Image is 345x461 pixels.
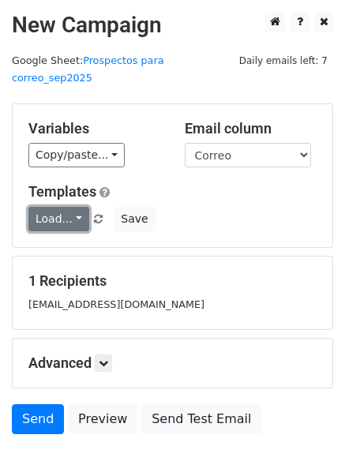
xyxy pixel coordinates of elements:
a: Templates [28,183,96,200]
a: Preview [68,404,137,434]
h5: Email column [185,120,317,137]
h5: Variables [28,120,161,137]
span: Daily emails left: 7 [234,52,333,69]
a: Send Test Email [141,404,261,434]
h5: Advanced [28,354,317,372]
a: Load... [28,207,89,231]
a: Daily emails left: 7 [234,54,333,66]
h5: 1 Recipients [28,272,317,290]
small: Google Sheet: [12,54,163,84]
button: Save [114,207,155,231]
a: Copy/paste... [28,143,125,167]
a: Send [12,404,64,434]
h2: New Campaign [12,12,333,39]
iframe: Chat Widget [266,385,345,461]
small: [EMAIL_ADDRESS][DOMAIN_NAME] [28,298,204,310]
a: Prospectos para correo_sep2025 [12,54,163,84]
